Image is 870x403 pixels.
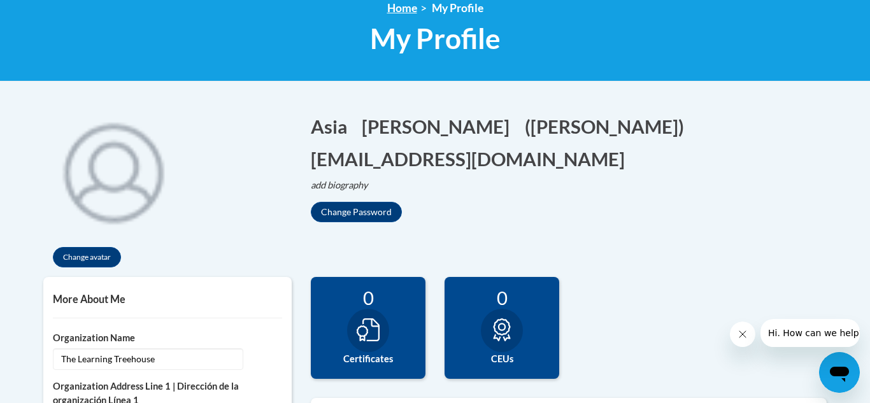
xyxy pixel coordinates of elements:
[320,286,416,309] div: 0
[311,113,355,139] button: Edit first name
[43,101,183,241] img: profile avatar
[311,202,402,222] button: Change Password
[8,9,103,19] span: Hi. How can we help?
[370,22,501,55] span: My Profile
[760,319,860,347] iframe: Message from company
[53,331,282,345] label: Organization Name
[53,348,243,370] span: The Learning Treehouse
[311,146,633,172] button: Edit email address
[362,113,518,139] button: Edit last name
[387,1,417,15] a: Home
[53,293,282,305] h5: More About Me
[43,101,183,241] div: Click to change the profile picture
[819,352,860,393] iframe: Button to launch messaging window
[432,1,483,15] span: My Profile
[454,352,550,366] label: CEUs
[311,178,378,192] button: Edit biography
[454,286,550,309] div: 0
[320,352,416,366] label: Certificates
[53,247,121,267] button: Change avatar
[525,113,692,139] button: Edit screen name
[730,322,755,347] iframe: Close message
[311,180,368,190] i: add biography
